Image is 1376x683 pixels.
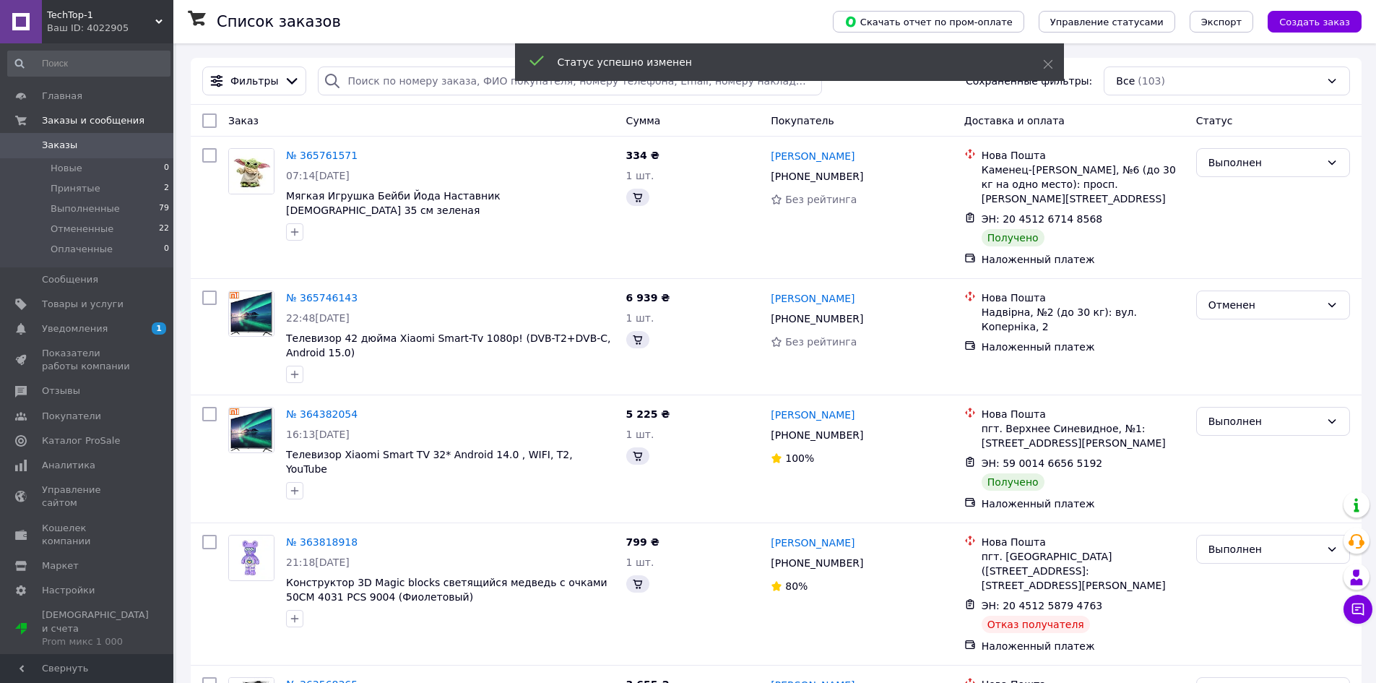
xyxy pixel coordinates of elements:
[558,55,1007,69] div: Статус успешно изменен
[42,609,149,648] span: [DEMOGRAPHIC_DATA] и счета
[51,202,120,215] span: Выполненные
[1050,17,1164,27] span: Управление статусами
[1208,155,1320,171] div: Выполнен
[771,408,854,422] a: [PERSON_NAME]
[42,434,120,447] span: Каталог ProSale
[785,452,814,464] span: 100%
[42,635,149,648] div: Prom микс 1 000
[286,449,573,475] a: Телевизор Xiaomi Smart TV 32* Android 14.0 , WIFI, T2, YouTube
[768,309,866,329] div: [PHONE_NUMBER]
[229,536,274,580] img: Фото товару
[42,322,108,335] span: Уведомления
[771,536,854,550] a: [PERSON_NAME]
[1343,595,1372,624] button: Чат с покупателем
[42,347,134,373] span: Показатели работы компании
[771,291,854,306] a: [PERSON_NAME]
[771,115,834,126] span: Покупатель
[1201,17,1242,27] span: Экспорт
[982,407,1185,421] div: Нова Пошта
[1116,74,1135,88] span: Все
[626,150,659,161] span: 334 ₴
[42,559,79,572] span: Маркет
[626,536,659,548] span: 799 ₴
[1208,297,1320,313] div: Отменен
[982,600,1103,611] span: ЭН: 20 4512 5879 4763
[844,15,1013,28] span: Скачать отчет по пром-оплате
[626,170,654,181] span: 1 шт.
[286,292,358,304] a: № 365746143
[51,223,113,236] span: Отмененные
[964,115,1065,126] span: Доставка и оплата
[47,9,155,22] span: TechTop-1
[51,162,82,175] span: Новые
[51,243,113,256] span: Оплаченные
[982,163,1185,206] div: Каменец-[PERSON_NAME], №6 (до 30 кг на одно место): просп. [PERSON_NAME][STREET_ADDRESS]
[982,473,1044,491] div: Получено
[982,291,1185,305] div: Нова Пошта
[51,182,100,195] span: Принятые
[42,522,134,548] span: Кошелек компании
[771,149,854,163] a: [PERSON_NAME]
[1190,11,1253,33] button: Экспорт
[982,535,1185,549] div: Нова Пошта
[1138,75,1165,87] span: (103)
[228,148,274,194] a: Фото товару
[42,114,144,127] span: Заказы и сообщения
[286,408,358,420] a: № 364382054
[286,170,350,181] span: 07:14[DATE]
[982,458,1103,469] span: ЭН: 59 0014 6656 5192
[286,332,611,358] a: Телевизор 42 дюйма Xiaomi Smart-Tv 1080p! (DVB-T2+DVB-С, Android 15.0)
[42,484,134,510] span: Управление сайтом
[42,298,124,311] span: Товары и услуги
[833,11,1024,33] button: Скачать отчет по пром-оплате
[768,425,866,445] div: [PHONE_NUMBER]
[228,115,259,126] span: Заказ
[1253,15,1362,27] a: Создать заказ
[1268,11,1362,33] button: Создать заказ
[286,429,350,440] span: 16:13[DATE]
[982,421,1185,450] div: пгт. Верхнее Синевидное, №1: [STREET_ADDRESS][PERSON_NAME]
[286,577,607,603] a: Конструктор 3D Magic blocks светящийся медведь с очками 50СМ 4031 PCS 9004 (Фиолетовый)
[42,584,95,597] span: Настройки
[982,616,1090,633] div: Отказ получателя
[229,291,274,336] img: Фото товару
[42,273,98,286] span: Сообщения
[228,535,274,581] a: Фото товару
[286,190,501,216] a: Мягкая Игрушка Бейби Йода Наставник [DEMOGRAPHIC_DATA] 35 см зеленая
[768,553,866,573] div: [PHONE_NUMBER]
[626,292,670,304] span: 6 939 ₴
[626,557,654,568] span: 1 шт.
[982,340,1185,354] div: Наложенный платеж
[42,459,95,472] span: Аналитика
[982,229,1044,246] div: Получено
[982,497,1185,511] div: Наложенный платеж
[286,150,358,161] a: № 365761571
[982,148,1185,163] div: Нова Пошта
[7,51,170,77] input: Поиск
[42,410,101,423] span: Покупатели
[982,549,1185,593] div: пгт. [GEOGRAPHIC_DATA] ([STREET_ADDRESS]: [STREET_ADDRESS][PERSON_NAME]
[286,536,358,548] a: № 363818918
[164,243,169,256] span: 0
[229,408,274,452] img: Фото товару
[626,312,654,324] span: 1 шт.
[982,639,1185,653] div: Наложенный платеж
[1208,541,1320,557] div: Выполнен
[152,322,166,335] span: 1
[1279,17,1350,27] span: Создать заказ
[1039,11,1175,33] button: Управление статусами
[164,162,169,175] span: 0
[159,202,169,215] span: 79
[229,149,274,194] img: Фото товару
[228,407,274,453] a: Фото товару
[159,223,169,236] span: 22
[47,22,173,35] div: Ваш ID: 4022905
[768,166,866,186] div: [PHONE_NUMBER]
[982,305,1185,334] div: Надвірна, №2 (до 30 кг): вул. Коперніка, 2
[1208,413,1320,429] div: Выполнен
[42,90,82,103] span: Главная
[230,74,278,88] span: Фильтры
